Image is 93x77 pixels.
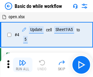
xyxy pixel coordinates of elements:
button: Run All [13,58,32,72]
img: Settings menu [81,2,88,10]
img: Main button [76,60,86,70]
img: Skip [58,59,65,66]
div: 5 [23,36,28,43]
img: Back [5,2,12,10]
span: open.xlsx [9,14,25,19]
div: Skip [58,67,66,71]
div: Basic do while workflow [15,3,62,9]
div: Run All [16,67,30,71]
div: Update [29,26,44,33]
img: Run All [19,59,26,66]
button: Skip [52,58,71,72]
div: to [77,28,80,32]
div: cell [46,28,52,32]
div: Sheet1!A5 [54,26,74,33]
img: Support [73,4,78,9]
span: # 4 [15,32,19,37]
